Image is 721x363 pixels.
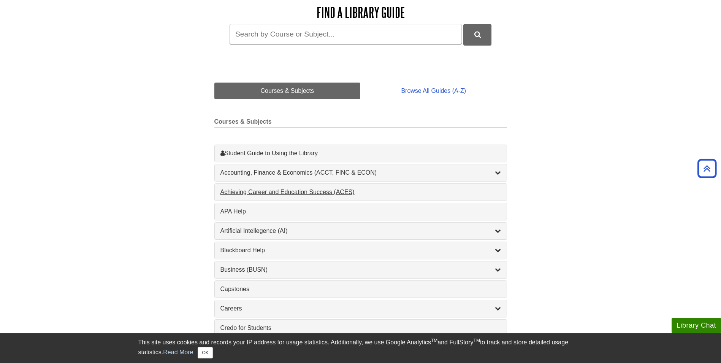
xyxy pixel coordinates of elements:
a: Browse All Guides (A-Z) [360,83,507,99]
div: This site uses cookies and records your IP address for usage statistics. Additionally, we use Goo... [138,338,583,358]
button: Close [198,347,212,358]
a: Artificial Intellegence (AI) [220,226,501,236]
a: Student Guide to Using the Library [220,149,501,158]
a: Careers [220,304,501,313]
a: APA Help [220,207,501,216]
h2: Courses & Subjects [214,118,507,127]
a: Back to Top [695,163,719,174]
sup: TM [431,338,437,343]
a: Courses & Subjects [214,83,361,99]
a: Credo for Students [220,323,501,333]
h2: Find a Library Guide [214,5,507,20]
sup: TM [474,338,480,343]
button: Library Chat [672,318,721,333]
a: Read More [163,349,193,355]
button: DU Library Guides Search [463,24,491,45]
a: Blackboard Help [220,246,501,255]
a: Business (BUSN) [220,265,501,274]
a: Achieving Career and Education Success (ACES) [220,188,501,197]
i: Search Library Guides [474,31,481,38]
input: Search by Course or Subject... [230,24,462,44]
a: Capstones [220,285,501,294]
a: Accounting, Finance & Economics (ACCT, FINC & ECON) [220,168,501,177]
